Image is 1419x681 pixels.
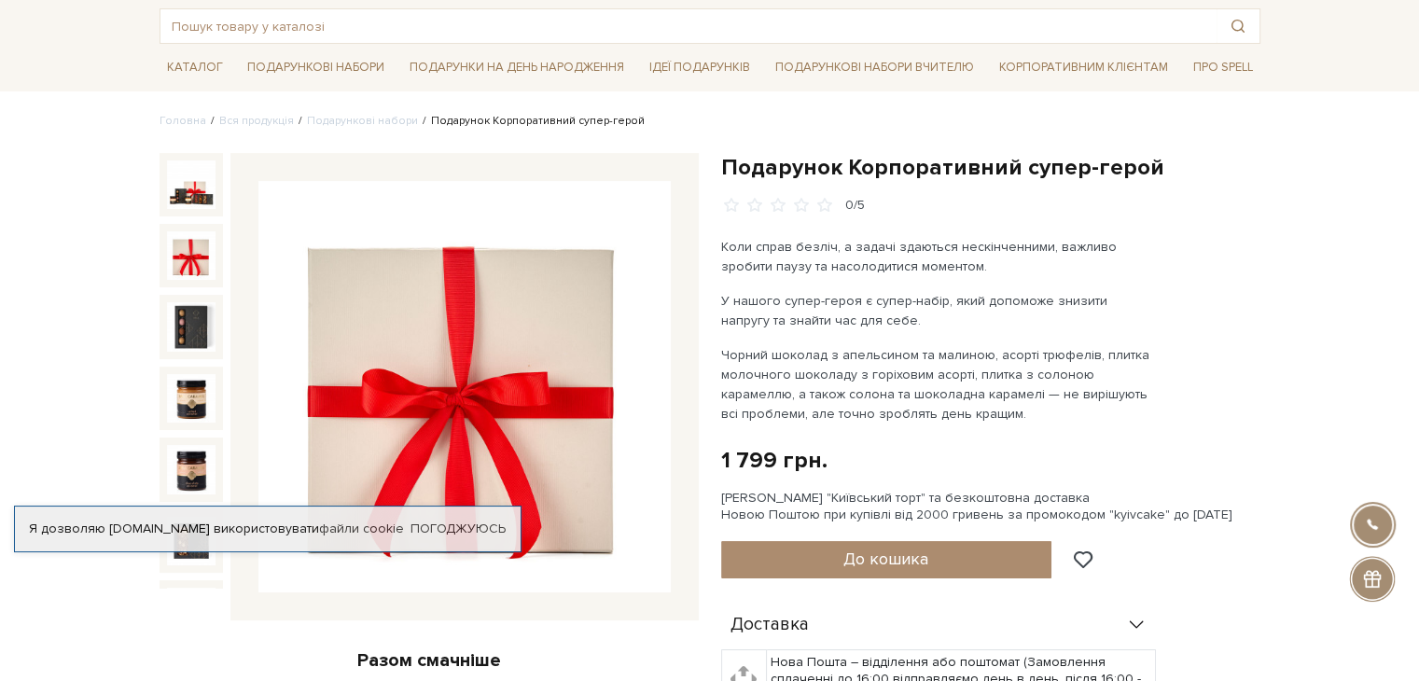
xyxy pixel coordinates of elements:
[845,197,865,215] div: 0/5
[160,648,699,673] div: Разом смачніше
[160,9,1217,43] input: Пошук товару у каталозі
[721,446,828,475] div: 1 799 грн.
[240,53,392,82] a: Подарункові набори
[167,231,216,280] img: Подарунок Корпоративний супер-герой
[843,549,928,569] span: До кошика
[721,490,1260,523] div: [PERSON_NAME] "Київський торт" та безкоштовна доставка Новою Поштою при купівлі від 2000 гривень ...
[160,114,206,128] a: Головна
[992,53,1176,82] a: Корпоративним клієнтам
[1217,9,1259,43] button: Пошук товару у каталозі
[167,588,216,636] img: Подарунок Корпоративний супер-герой
[730,617,809,633] span: Доставка
[15,521,521,537] div: Я дозволяю [DOMAIN_NAME] використовувати
[642,53,758,82] a: Ідеї подарунків
[410,521,506,537] a: Погоджуюсь
[167,160,216,209] img: Подарунок Корпоративний супер-герой
[167,445,216,493] img: Подарунок Корпоративний супер-герой
[319,521,404,536] a: файли cookie
[1185,53,1259,82] a: Про Spell
[721,291,1159,330] p: У нашого супер-героя є супер-набір, який допоможе знизити напругу та знайти час для себе.
[307,114,418,128] a: Подарункові набори
[721,345,1159,424] p: Чорний шоколад з апельсином та малиною, асорті трюфелів, плитка молочного шоколаду з горіховим ас...
[721,153,1260,182] h1: Подарунок Корпоративний супер-герой
[721,237,1159,276] p: Коли справ безліч, а задачі здаються нескінченними, важливо зробити паузу та насолодитися моментом.
[258,181,671,593] img: Подарунок Корпоративний супер-герой
[167,302,216,351] img: Подарунок Корпоративний супер-герой
[219,114,294,128] a: Вся продукція
[167,374,216,423] img: Подарунок Корпоративний супер-герой
[721,541,1052,578] button: До кошика
[768,51,981,83] a: Подарункові набори Вчителю
[418,113,645,130] li: Подарунок Корпоративний супер-герой
[160,53,230,82] a: Каталог
[402,53,632,82] a: Подарунки на День народження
